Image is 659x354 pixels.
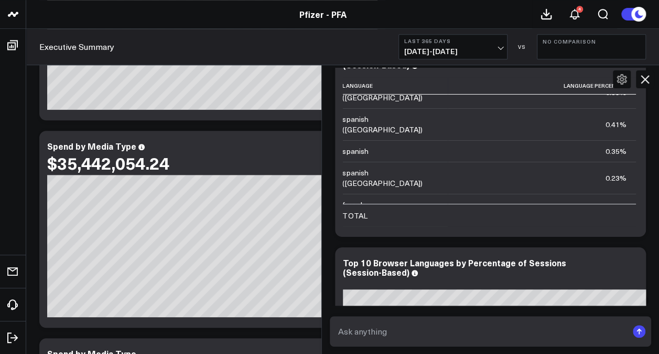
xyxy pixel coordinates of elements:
[343,257,566,278] div: Top 10 Browser Languages by Percentage of Sessions (Session-Based)
[606,146,626,157] div: 0.35%
[299,8,347,20] a: Pfizer - PFA
[343,77,448,95] th: Language
[343,114,438,135] div: spanish ([GEOGRAPHIC_DATA])
[543,38,640,45] b: No Comparison
[404,47,502,56] span: [DATE] - [DATE]
[404,38,502,44] b: Last 365 Days
[606,173,626,183] div: 0.23%
[606,119,626,130] div: 0.41%
[343,146,369,157] div: spanish
[448,77,636,95] th: Language Percentage
[513,44,532,50] div: VS
[537,34,646,59] button: No Comparison
[398,34,507,59] button: Last 365 Days[DATE]-[DATE]
[47,140,136,152] div: Spend by Media Type
[576,6,583,13] div: 4
[343,168,438,189] div: spanish ([GEOGRAPHIC_DATA])
[47,153,169,172] div: $35,442,054.24
[343,200,438,221] div: french ([GEOGRAPHIC_DATA])
[343,211,368,221] div: TOTAL
[39,41,114,53] a: Executive Summary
